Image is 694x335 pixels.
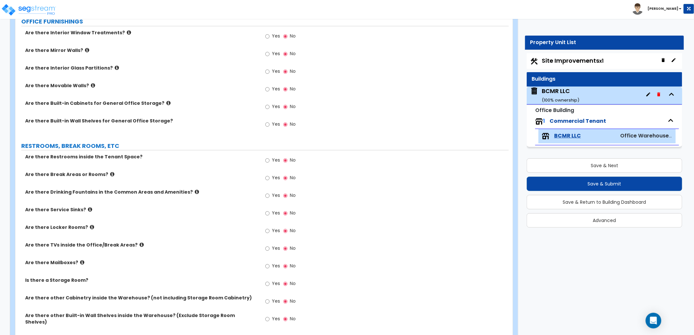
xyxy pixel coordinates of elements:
span: No [290,86,296,92]
span: Yes [272,227,280,234]
input: Yes [265,174,270,182]
div: Open Intercom Messenger [646,313,661,328]
span: No [290,263,296,269]
span: Yes [272,86,280,92]
span: Yes [272,50,280,57]
input: Yes [265,121,270,128]
span: Yes [272,68,280,74]
span: No [290,68,296,74]
i: click for more info! [166,101,171,105]
input: No [283,245,288,252]
span: Commercial Tenant [550,117,606,125]
input: No [283,50,288,57]
button: Advanced [527,213,682,228]
label: Are there Mailboxes? [25,259,257,266]
span: No [290,210,296,216]
span: No [290,103,296,110]
i: click for more info! [127,30,131,35]
small: ( 100 % ownership) [542,97,579,103]
button: Save & Next [527,158,682,173]
i: click for more info! [115,65,119,70]
span: No [290,121,296,127]
span: No [290,315,296,322]
input: Yes [265,50,270,57]
input: No [283,227,288,234]
label: Is there a Storage Room? [25,277,257,283]
span: Yes [272,157,280,163]
b: [PERSON_NAME] [648,6,678,11]
input: No [283,192,288,199]
input: No [283,174,288,182]
img: avatar.png [632,3,643,15]
span: Yes [272,192,280,199]
input: Yes [265,86,270,93]
span: No [290,33,296,39]
span: Yes [272,121,280,127]
div: Property Unit List [530,39,679,46]
i: click for more info! [88,207,92,212]
span: No [290,50,296,57]
label: Are there TVs inside the Office/Break Areas? [25,242,257,248]
input: Yes [265,68,270,75]
small: Office Building [535,106,574,114]
input: Yes [265,33,270,40]
input: Yes [265,157,270,164]
label: Are there Service Sinks? [25,206,257,213]
i: click for more info! [91,83,95,88]
input: No [283,280,288,287]
span: No [290,174,296,181]
input: No [283,68,288,75]
label: Are there Restrooms inside the Tenant Space? [25,153,257,160]
label: Are there Movable Walls? [25,82,257,89]
span: No [290,280,296,287]
span: No [290,227,296,234]
input: Yes [265,103,270,110]
i: click for more info! [85,48,89,53]
input: Yes [265,245,270,252]
span: Office Warehouse Tenant [620,132,689,139]
input: Yes [265,192,270,199]
input: Yes [265,263,270,270]
span: Yes [272,174,280,181]
input: Yes [265,227,270,234]
input: Yes [265,280,270,287]
span: 1 [543,117,545,125]
img: tenants.png [542,132,550,140]
div: BCMR LLC [542,87,579,104]
input: No [283,210,288,217]
img: logo_pro_r.png [1,3,57,16]
label: Are there Drinking Fountains in the Common Areas and Amenities? [25,189,257,195]
label: Are there Break Areas or Rooms? [25,171,257,178]
label: Are there other Built-in Wall Shelves inside the Warehouse? (Exclude Storage Room Shelves) [25,312,257,325]
label: Are there Locker Rooms? [25,224,257,231]
input: Yes [265,210,270,217]
i: click for more info! [110,172,114,177]
span: Yes [272,315,280,322]
span: Yes [272,280,280,287]
label: Are there Built-in Cabinets for General Office Storage? [25,100,257,106]
input: No [283,298,288,305]
span: Yes [272,263,280,269]
img: building.svg [530,87,538,95]
span: BCMR LLC [530,87,579,104]
span: Yes [272,245,280,251]
label: Are there other Cabinetry inside the Warehouse? (not including Storage Room Cabinetry) [25,295,257,301]
i: click for more info! [140,242,144,247]
span: Yes [272,33,280,39]
span: Yes [272,103,280,110]
i: click for more info! [90,225,94,230]
span: No [290,298,296,304]
span: No [290,192,296,199]
label: Are there Mirror Walls? [25,47,257,54]
label: RESTROOMS, BREAK ROOMS, ETC [21,142,509,150]
i: click for more info! [195,189,199,194]
span: BCMR LLC [554,132,581,140]
input: No [283,33,288,40]
span: Site Improvements [542,56,603,65]
span: No [290,157,296,163]
input: No [283,103,288,110]
span: Yes [272,298,280,304]
small: x1 [599,57,603,64]
input: Yes [265,298,270,305]
input: No [283,121,288,128]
